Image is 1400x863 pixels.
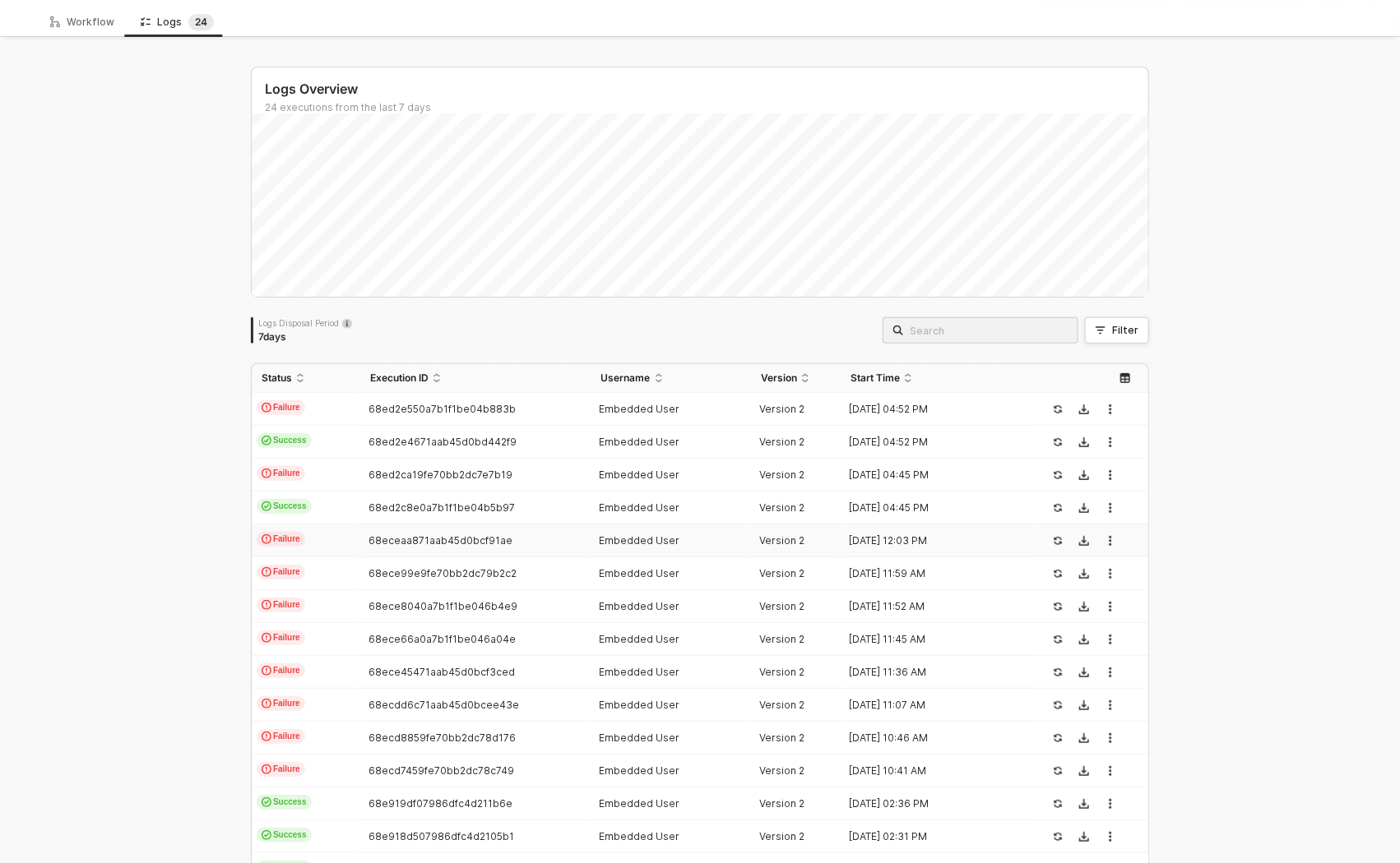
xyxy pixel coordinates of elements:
span: Version [761,372,797,385]
span: 68ecdd6c71aab45d0bcee43e [369,699,519,711]
span: 68ece45471aab45d0bcf3ced [369,666,515,678]
div: 7 days [258,330,352,344]
span: icon-exclamation [262,666,271,676]
span: icon-download [1079,733,1089,743]
div: [DATE] 11:07 AM [841,699,1020,712]
span: Version 2 [759,731,804,744]
span: Embedded User [600,731,680,744]
span: Version 2 [759,797,804,810]
div: [DATE] 04:45 PM [841,468,1020,482]
span: icon-cards [262,436,271,445]
span: 68ed2c8e0a7b1f1be04b5b97 [369,501,515,514]
span: icon-exclamation [262,600,271,610]
th: Execution ID [360,364,591,393]
span: 68ed2e4671aab45d0bd442f9 [369,436,517,448]
span: Failure [257,565,305,579]
span: 68e919df07986dfc4d211b6e [369,797,512,810]
span: icon-success-page [1053,733,1063,743]
span: icon-download [1079,832,1089,842]
span: Embedded User [600,699,680,711]
span: Embedded User [600,534,680,547]
span: Failure [257,630,305,645]
span: 68ed2e550a7b1f1be04b883b [369,403,516,415]
span: icon-download [1079,569,1089,579]
span: 4 [201,16,207,28]
span: icon-download [1079,635,1089,644]
div: [DATE] 12:03 PM [841,534,1020,547]
span: icon-success-page [1053,470,1063,480]
span: icon-cards [262,501,271,511]
span: icon-success-page [1053,766,1063,776]
div: Logs [141,14,214,30]
span: Failure [257,696,305,711]
span: icon-success-page [1053,569,1063,579]
div: Workflow [50,16,114,29]
span: Success [257,433,312,448]
span: icon-download [1079,766,1089,776]
span: 2 [195,16,201,28]
input: Search [910,321,1068,339]
span: Failure [257,729,305,744]
span: Version 2 [759,403,804,415]
span: Version 2 [759,699,804,711]
span: icon-download [1079,503,1089,513]
span: Failure [257,466,305,481]
div: 24 executions from the last 7 days [265,101,1148,114]
button: Filter [1085,317,1149,344]
th: Version [751,364,841,393]
div: [DATE] 11:59 AM [841,567,1020,580]
span: Embedded User [600,567,680,579]
span: icon-download [1079,667,1089,677]
span: Version 2 [759,534,804,547]
span: icon-cards [262,830,271,840]
div: [DATE] 02:31 PM [841,830,1020,843]
span: Version 2 [759,468,804,481]
div: [DATE] 10:46 AM [841,731,1020,745]
span: icon-table [1120,373,1130,383]
span: Failure [257,532,305,547]
span: icon-download [1079,536,1089,546]
span: icon-download [1079,437,1089,447]
span: Embedded User [600,600,680,612]
span: icon-download [1079,470,1089,480]
span: icon-exclamation [262,534,271,544]
div: Logs Disposal Period [258,317,352,329]
div: Logs Overview [265,81,1148,98]
span: 68ecd8859fe70bb2dc78d176 [369,731,516,744]
div: [DATE] 10:41 AM [841,764,1020,778]
span: Failure [257,663,305,678]
span: icon-download [1079,404,1089,414]
div: [DATE] 02:36 PM [841,797,1020,810]
span: Success [257,499,312,514]
span: icon-exclamation [262,731,271,741]
span: Failure [257,598,305,612]
span: icon-download [1079,700,1089,710]
span: Status [262,372,292,385]
div: [DATE] 11:52 AM [841,600,1020,613]
span: Failure [257,762,305,777]
span: icon-exclamation [262,633,271,643]
span: 68ed2ca19fe70bb2dc7e7b19 [369,468,512,481]
th: Status [252,364,360,393]
div: [DATE] 04:52 PM [841,403,1020,416]
span: Version 2 [759,830,804,842]
span: Embedded User [600,666,680,678]
span: 68ece8040a7b1f1be046b4e9 [369,600,517,612]
span: icon-success-page [1053,832,1063,842]
span: icon-download [1079,799,1089,809]
div: Filter [1112,324,1138,337]
sup: 24 [188,14,214,30]
span: 68eceaa871aab45d0bcf91ae [369,534,512,547]
span: icon-success-page [1053,799,1063,809]
span: icon-download [1079,602,1089,611]
span: icon-success-page [1053,602,1063,611]
span: Embedded User [600,830,680,842]
span: Version 2 [759,764,804,777]
span: icon-success-page [1053,536,1063,546]
span: Version 2 [759,567,804,579]
span: icon-exclamation [262,567,271,577]
span: icon-cards [262,797,271,807]
span: Embedded User [600,501,680,514]
div: [DATE] 11:45 AM [841,633,1020,646]
span: Embedded User [600,764,680,777]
